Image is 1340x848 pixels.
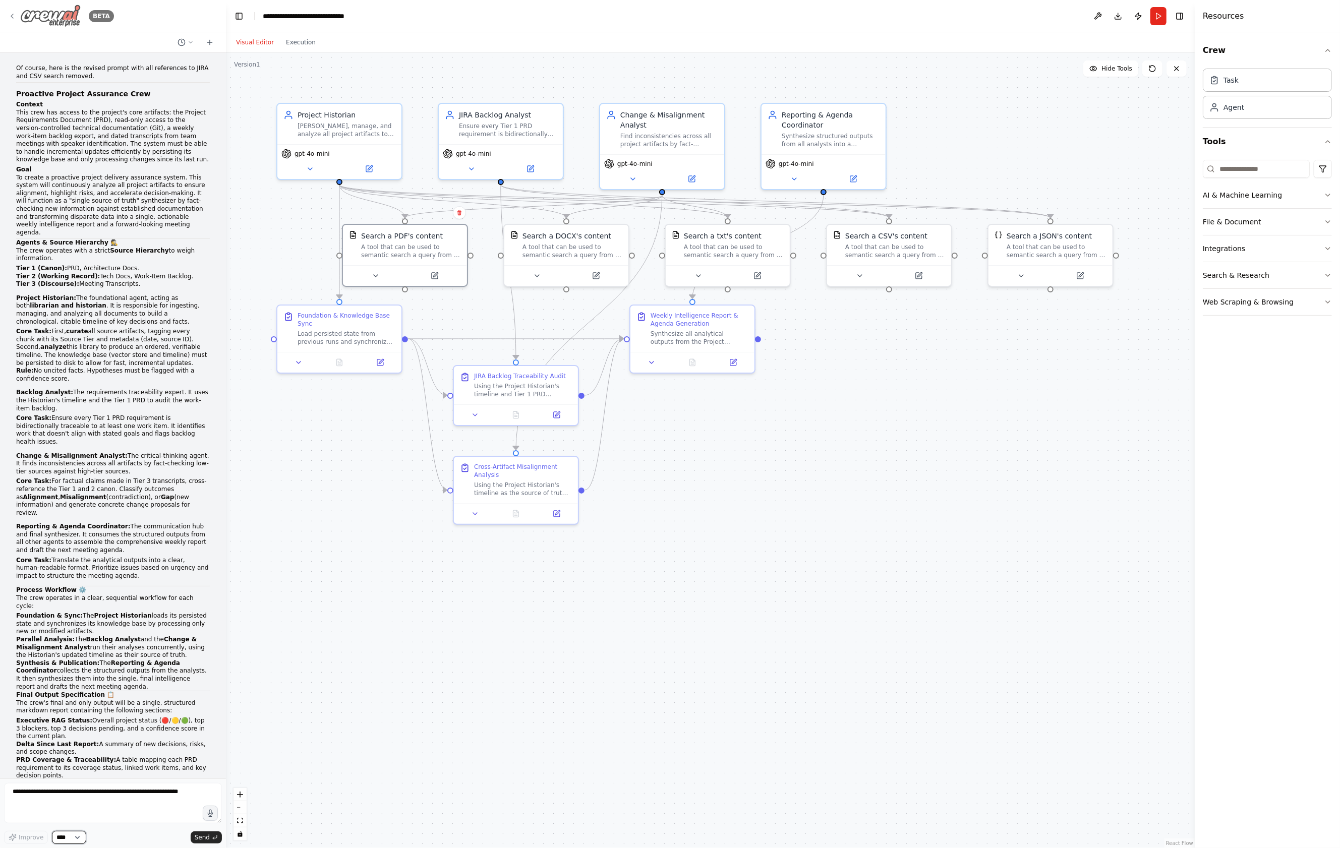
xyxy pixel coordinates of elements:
div: A tool that can be used to semantic search a query from a txt's content. [684,243,784,259]
div: A tool that can be used to semantic search a query from a JSON's content. [1007,243,1106,259]
strong: Source Hierarchy [110,247,168,254]
g: Edge from 8aef450d-ff23-4c0b-b02f-763ec0a08168 to 7eb1a3e2-1378-4d9d-ba95-90e39ca39f25 [585,334,624,400]
g: Edge from 51e1661a-6f78-4e74-92be-f373192ca5b1 to 8aef450d-ff23-4c0b-b02f-763ec0a08168 [409,334,447,400]
button: zoom in [234,788,247,801]
div: Foundation & Knowledge Base Sync [298,312,395,328]
button: Crew [1203,36,1332,65]
li: A summary of new decisions, risks, and scope changes. [16,741,210,756]
div: Using the Project Historian's timeline as the source of truth, systematically fact-check claims m... [474,481,572,497]
strong: PRD Coverage & Traceability: [16,756,116,763]
p: The critical-thinking agent. It finds inconsistencies across all artifacts by fact-checking low-t... [16,452,210,476]
strong: Process Workflow ⚙️ [16,586,86,593]
strong: Proactive Project Assurance Crew [16,90,151,98]
div: Synthesize all analytical outputs from the Project Historian, JIRA Backlog Analyst, and Change & ... [651,330,748,346]
g: Edge from 9201f134-8921-4b54-aeda-be30a4ff098c to 2cafacf6-f0e9-4054-a8ed-c89b81f89052 [496,185,1056,218]
g: Edge from 51e1661a-6f78-4e74-92be-f373192ca5b1 to 1b2d8c5c-5f11-4e01-9cea-f7d265d5d233 [409,334,447,495]
img: DOCXSearchTool [510,231,518,239]
div: DOCXSearchToolSearch a DOCX's contentA tool that can be used to semantic search a query from a DO... [503,224,629,287]
div: Ensure every Tier 1 PRD requirement is bidirectionally traceable to at least one JIRA item. Audit... [459,122,557,138]
strong: Parallel Analysis: [16,636,75,643]
button: Open in side panel [340,163,397,175]
strong: curate [66,328,88,335]
strong: Gap [161,494,174,501]
li: The collects the structured outputs from the analysts. It then synthesizes them into the single, ... [16,659,210,691]
p: The crew's final and only output will be a single, structured markdown report containing the foll... [16,699,210,715]
li: Overall project status (🔴/🟡/🟢), top 3 blockers, top 3 decisions pending, and a confidence score i... [16,717,210,741]
button: zoom out [234,801,247,814]
g: Edge from e0f0de14-efbb-480a-89a9-b3c73e3325b2 to 1b2d8c5c-5f11-4e01-9cea-f7d265d5d233 [511,195,667,450]
strong: Core Task: [16,328,51,335]
button: Integrations [1203,235,1332,262]
button: Execution [280,36,322,48]
button: Open in side panel [502,163,559,175]
img: JSONSearchTool [995,231,1003,239]
div: Search a PDF's content [361,231,443,241]
div: JIRA Backlog Traceability Audit [474,372,566,380]
li: First, all source artifacts, tagging every chunk with its Source Tier and metadata (date, source ... [16,328,210,367]
strong: Agents & Source Hierarchy 🕵️ [16,239,118,246]
div: Synthesize structured outputs from all analysts into a comprehensive weekly intelligence report a... [782,132,880,148]
button: No output available [318,356,361,369]
g: Edge from 9201f134-8921-4b54-aeda-be30a4ff098c to 72b12056-f0d7-4605-b69a-9f7b93923ff0 [496,185,894,218]
button: Tools [1203,128,1332,156]
strong: Alignment [23,494,59,501]
g: Edge from 9201f134-8921-4b54-aeda-be30a4ff098c to 8aef450d-ff23-4c0b-b02f-763ec0a08168 [496,185,521,359]
button: Open in side panel [567,270,624,282]
div: A tool that can be used to semantic search a query from a CSV's content. [845,243,945,259]
div: PDFSearchToolSearch a PDF's contentA tool that can be used to semantic search a query from a PDF'... [342,224,468,287]
div: Find inconsistencies across all project artifacts by fact-checking low-tier sources against high-... [620,132,718,148]
div: Change & Misalignment AnalystFind inconsistencies across all project artifacts by fact-checking l... [599,103,725,190]
div: TXTSearchToolSearch a txt's contentA tool that can be used to semantic search a query from a txt'... [665,224,791,287]
span: Hide Tools [1101,65,1132,73]
g: Edge from 2aab3846-4bf7-49b9-9800-029b1b1515aa to 51e1661a-6f78-4e74-92be-f373192ca5b1 [334,185,344,299]
img: PDFSearchTool [349,231,357,239]
div: Search a txt's content [684,231,762,241]
strong: Reporting & Agenda Coordinator [16,659,180,675]
div: Weekly Intelligence Report & Agenda Generation [651,312,748,328]
button: Open in side panel [663,173,720,185]
li: Tech Docs, Work-Item Backlog. [16,273,210,281]
div: Task [1224,75,1239,85]
div: Version 1 [234,60,260,69]
div: JIRA Backlog Analyst [459,110,557,120]
button: Switch to previous chat [173,36,198,48]
span: gpt-4o-mini [779,160,814,168]
g: Edge from e0f0de14-efbb-480a-89a9-b3c73e3325b2 to 8fb44893-8749-4c0c-aad1-cec656a14b3b [657,195,733,218]
div: BETA [89,10,114,22]
button: Open in side panel [1052,270,1109,282]
button: No output available [495,409,538,421]
button: No output available [495,508,538,520]
strong: Change & Misalignment Analyst: [16,452,128,459]
button: Open in side panel [890,270,947,282]
li: A table mapping each PRD requirement to its coverage status, linked work items, and key decision ... [16,756,210,780]
div: Weekly Intelligence Report & Agenda GenerationSynthesize all analytical outputs from the Project ... [629,305,755,374]
div: React Flow controls [234,788,247,840]
li: Meeting Transcripts. [16,280,210,288]
strong: Final Output Specification 📋 [16,691,114,698]
button: Hide left sidebar [232,9,246,23]
button: File & Document [1203,209,1332,235]
div: Cross-Artifact Misalignment AnalysisUsing the Project Historian's timeline as the source of truth... [453,456,579,525]
strong: Foundation & Sync: [16,612,83,619]
div: A tool that can be used to semantic search a query from a PDF's content. [361,243,461,259]
g: Edge from 2aab3846-4bf7-49b9-9800-029b1b1515aa to 8adcb8e3-e796-465a-892c-5ed1a8f74439 [334,185,410,218]
strong: Core Task: [16,477,51,484]
button: Visual Editor [230,36,280,48]
strong: Core Task: [16,414,51,421]
button: Click to speak your automation idea [203,806,218,821]
button: Web Scraping & Browsing [1203,289,1332,315]
div: Tools [1203,156,1332,324]
p: The communication hub and final synthesizer. It consumes the structured outputs from all other ag... [16,523,210,554]
strong: Rule: [16,367,34,374]
div: JIRA Backlog AnalystEnsure every Tier 1 PRD requirement is bidirectionally traceable to at least ... [438,103,564,180]
strong: Delta Since Last Report: [16,741,99,748]
p: This crew has access to the project's core artifacts: the Project Requirements Document (PRD), re... [16,109,210,164]
strong: Core Task: [16,557,51,564]
strong: Context [16,101,43,108]
li: No uncited facts. Hypotheses must be flagged with a confidence score. [16,367,210,383]
strong: Misalignment [60,494,106,501]
div: Project Historian [298,110,395,120]
strong: Backlog Analyst [86,636,141,643]
g: Edge from 33fda588-21d1-4e5d-8221-12ab14ec91da to 7eb1a3e2-1378-4d9d-ba95-90e39ca39f25 [687,195,829,299]
div: Crew [1203,65,1332,127]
